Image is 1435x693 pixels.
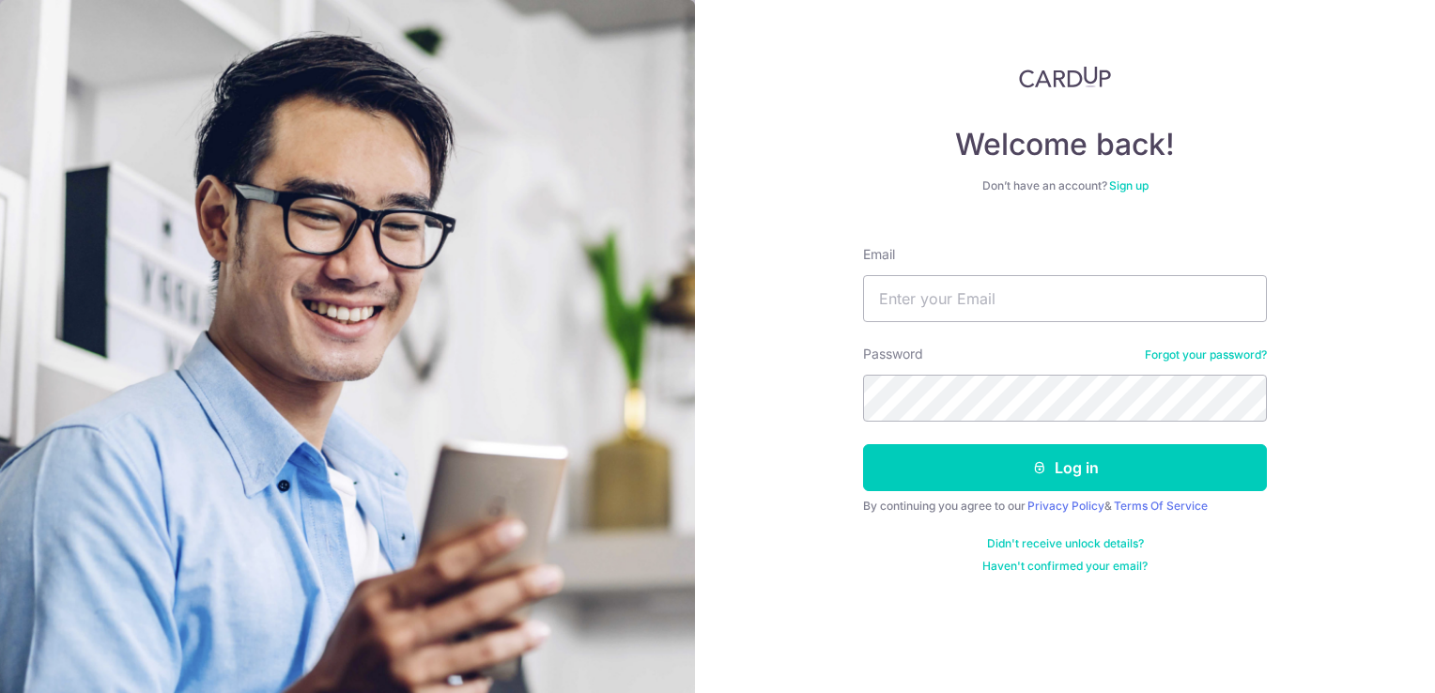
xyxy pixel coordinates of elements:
button: Log in [863,444,1267,491]
label: Password [863,345,923,363]
a: Terms Of Service [1114,499,1208,513]
input: Enter your Email [863,275,1267,322]
div: By continuing you agree to our & [863,499,1267,514]
a: Haven't confirmed your email? [982,559,1148,574]
h4: Welcome back! [863,126,1267,163]
a: Didn't receive unlock details? [987,536,1144,551]
label: Email [863,245,895,264]
a: Privacy Policy [1027,499,1104,513]
a: Sign up [1109,178,1149,192]
img: CardUp Logo [1019,66,1111,88]
div: Don’t have an account? [863,178,1267,193]
a: Forgot your password? [1145,347,1267,362]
